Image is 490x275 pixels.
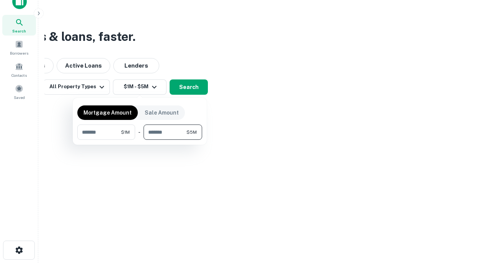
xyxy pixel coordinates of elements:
[121,129,130,136] span: $1M
[83,108,132,117] p: Mortgage Amount
[145,108,179,117] p: Sale Amount
[452,189,490,226] iframe: Chat Widget
[186,129,197,136] span: $5M
[138,125,140,140] div: -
